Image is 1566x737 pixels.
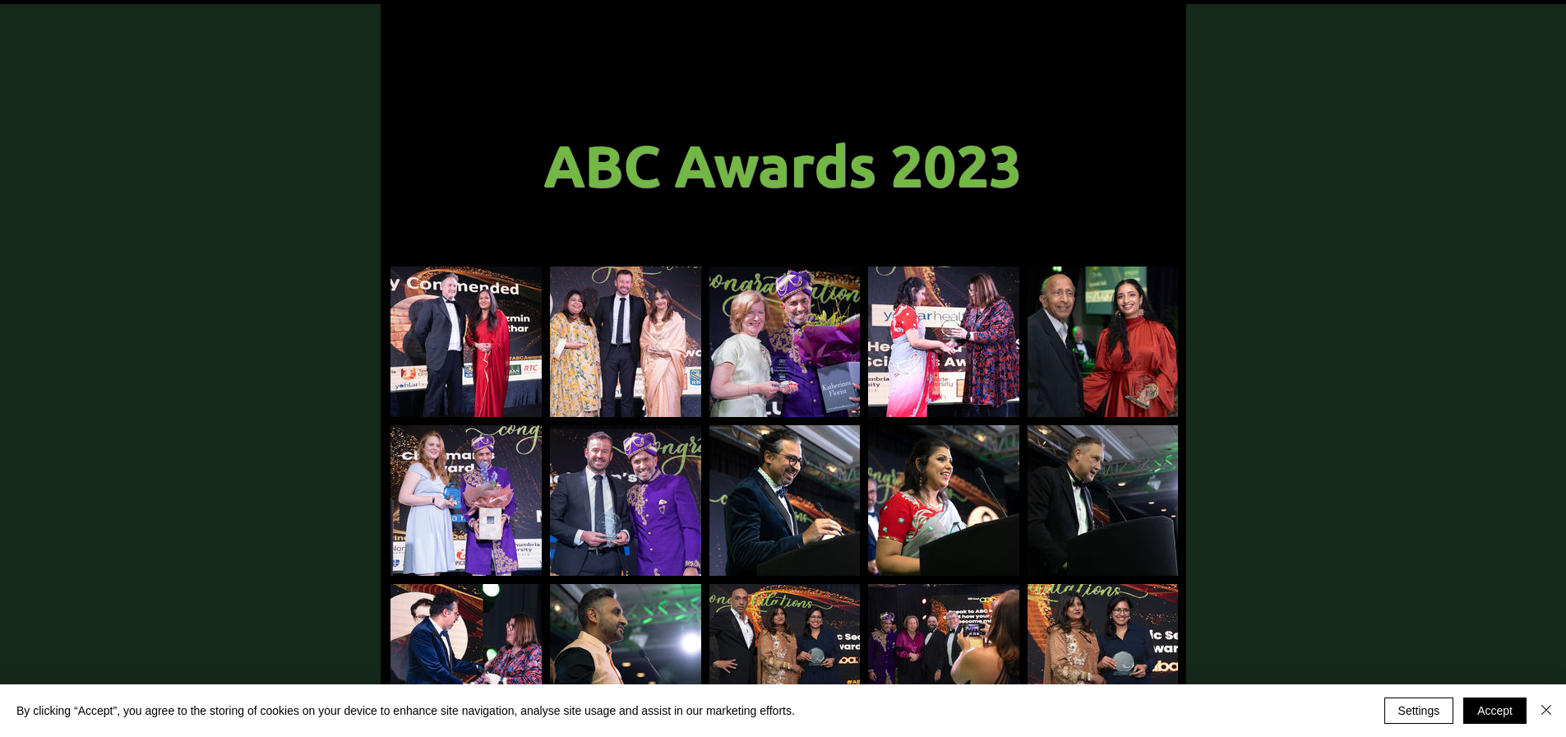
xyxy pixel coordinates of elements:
[1384,698,1454,724] button: Settings
[16,703,795,718] span: By clicking “Accept”, you agree to the storing of cookies on your device to enhance site navigati...
[1463,698,1527,724] button: Accept
[1536,700,1556,720] img: Close
[1536,698,1556,724] button: Close
[543,129,1022,200] span: ABC Awards 2023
